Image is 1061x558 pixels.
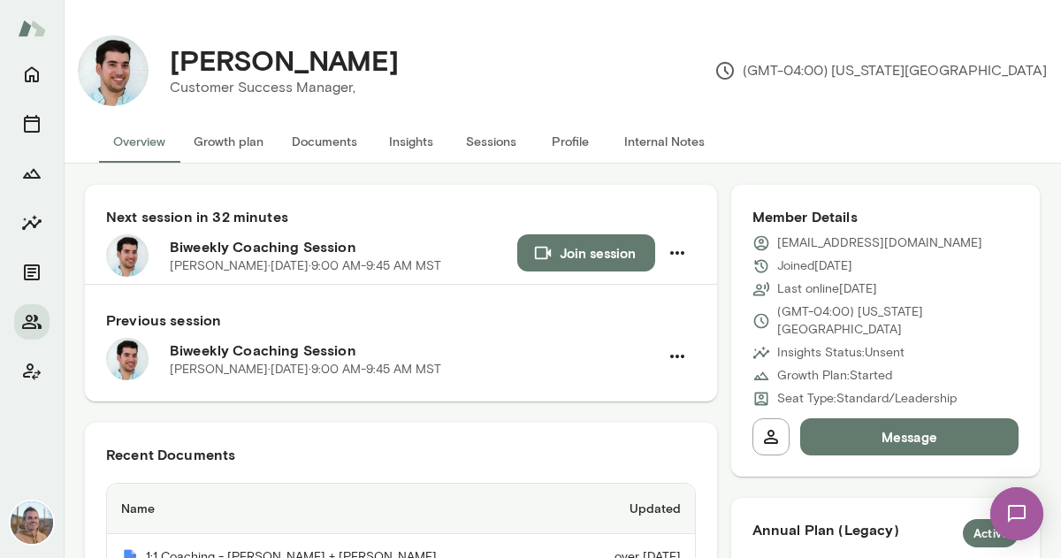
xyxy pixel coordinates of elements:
p: Last online [DATE] [777,280,877,298]
button: Documents [14,255,50,290]
span: Active [963,525,1019,543]
img: Adam Griffin [11,501,53,544]
h4: [PERSON_NAME] [170,43,399,77]
p: (GMT-04:00) [US_STATE][GEOGRAPHIC_DATA] [777,303,1019,339]
h6: Biweekly Coaching Session [170,236,517,257]
button: Documents [278,120,371,163]
th: Updated [568,484,694,534]
h6: Next session in 32 minutes [106,206,696,227]
p: (GMT-04:00) [US_STATE][GEOGRAPHIC_DATA] [714,60,1047,81]
h6: Biweekly Coaching Session [170,340,659,361]
button: Sessions [451,120,530,163]
th: Name [107,484,568,534]
button: Overview [99,120,179,163]
button: Growth Plan [14,156,50,191]
h6: Recent Documents [106,444,696,465]
button: Profile [530,120,610,163]
p: [PERSON_NAME] · [DATE] · 9:00 AM-9:45 AM MST [170,361,441,378]
button: Sessions [14,106,50,141]
button: Message [800,418,1019,455]
button: Client app [14,354,50,389]
p: Seat Type: Standard/Leadership [777,390,957,408]
p: Joined [DATE] [777,257,852,275]
img: Mento [18,11,46,45]
h6: Member Details [752,206,1019,227]
button: Members [14,304,50,340]
p: Growth Plan: Started [777,367,892,385]
h6: Annual Plan (Legacy) [752,519,1019,547]
p: [PERSON_NAME] · [DATE] · 9:00 AM-9:45 AM MST [170,257,441,275]
p: Customer Success Manager, [170,77,399,98]
button: Growth plan [179,120,278,163]
button: Home [14,57,50,92]
button: Join session [517,234,655,271]
button: Internal Notes [610,120,719,163]
p: Insights Status: Unsent [777,344,905,362]
button: Insights [14,205,50,241]
img: Alex Litoff [78,35,149,106]
button: Insights [371,120,451,163]
p: [EMAIL_ADDRESS][DOMAIN_NAME] [777,234,982,252]
h6: Previous session [106,310,696,331]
